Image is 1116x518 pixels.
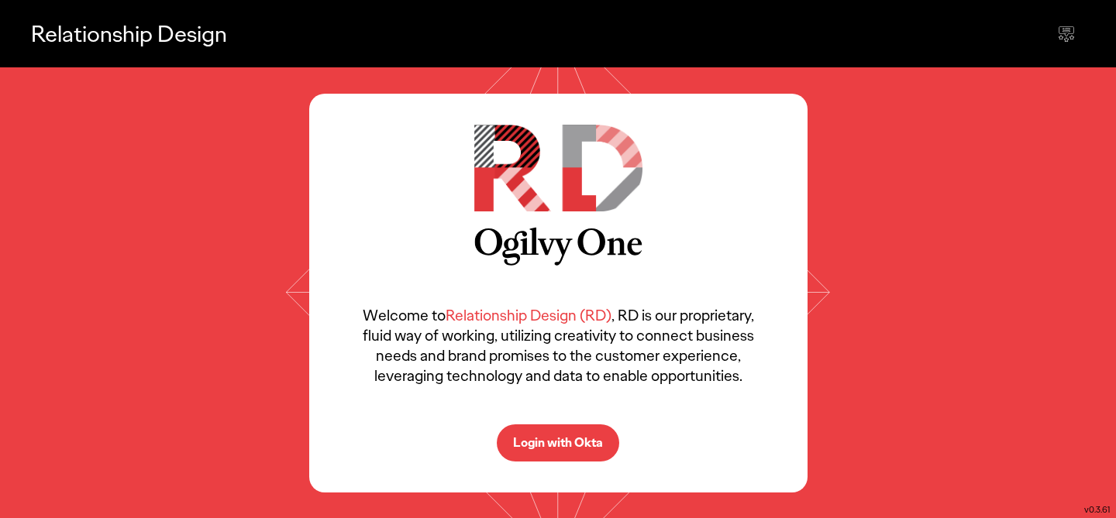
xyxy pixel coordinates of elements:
[513,437,603,449] p: Login with Okta
[31,18,227,50] p: Relationship Design
[497,424,619,461] button: Login with Okta
[1048,15,1085,53] div: Send feedback
[446,305,611,325] span: Relationship Design (RD)
[356,305,761,386] p: Welcome to , RD is our proprietary, fluid way of working, utilizing creativity to connect busines...
[474,125,642,211] img: RD Logo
